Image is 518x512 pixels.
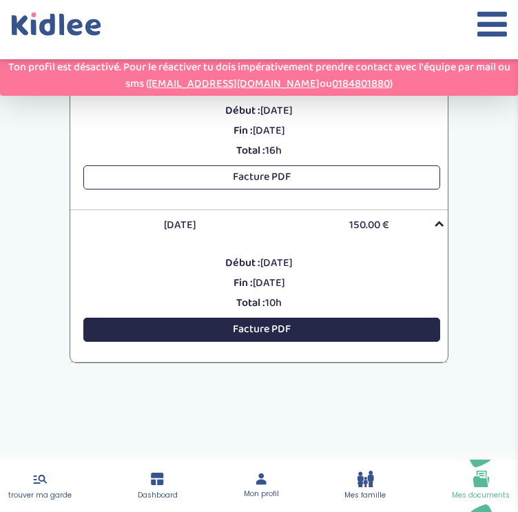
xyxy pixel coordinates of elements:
a: Mes famille [344,471,386,501]
p: [DATE] [81,123,437,139]
strong: Total : [236,142,265,159]
p: Ton profil est désactivé. Pour le réactiver tu dois impérativement prendre contact avec l'équipe ... [7,59,511,92]
p: [DATE] [81,255,437,272]
strong: Début : [225,254,260,272]
a: trouver ma garde [8,471,72,501]
a: Mon profil [244,472,279,500]
a: [EMAIL_ADDRESS][DOMAIN_NAME] [149,75,320,92]
p: 150.00 € [349,217,389,234]
strong: Début : [225,102,260,119]
a: 0184801880 [332,75,390,92]
span: Mes documents [452,490,510,501]
a: Dashboard [138,471,178,501]
p: 16h [81,143,437,159]
p: 10h [81,295,437,311]
strong: Fin : [234,274,253,291]
p: [DATE] [164,217,196,234]
strong: Total : [236,294,265,311]
button: Facture PDF [83,165,440,190]
p: [DATE] [81,103,437,119]
span: Mes famille [344,490,386,501]
span: trouver ma garde [8,490,72,501]
span: Mon profil [244,489,279,500]
p: [DATE] [81,275,437,291]
span: Dashboard [138,490,178,501]
a: Facture PDF [81,322,443,337]
a: Mes documents [452,471,510,501]
strong: Fin : [234,122,253,139]
button: Facture PDF [83,318,440,342]
a: Facture PDF [81,170,443,185]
